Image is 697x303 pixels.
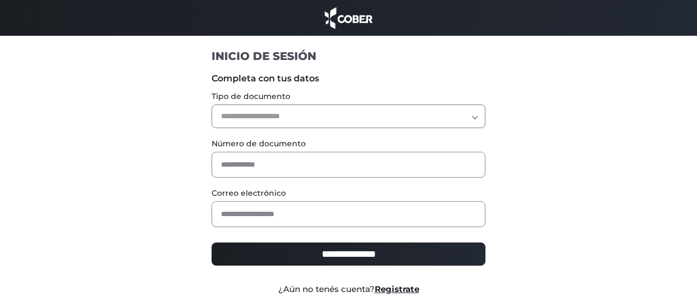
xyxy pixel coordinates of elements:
[322,5,376,30] img: cober_marca.png
[212,188,485,199] label: Correo electrónico
[212,72,485,85] label: Completa con tus datos
[212,138,485,150] label: Número de documento
[212,49,485,63] h1: INICIO DE SESIÓN
[212,91,485,102] label: Tipo de documento
[375,284,419,294] a: Registrate
[203,283,494,296] div: ¿Aún no tenés cuenta?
